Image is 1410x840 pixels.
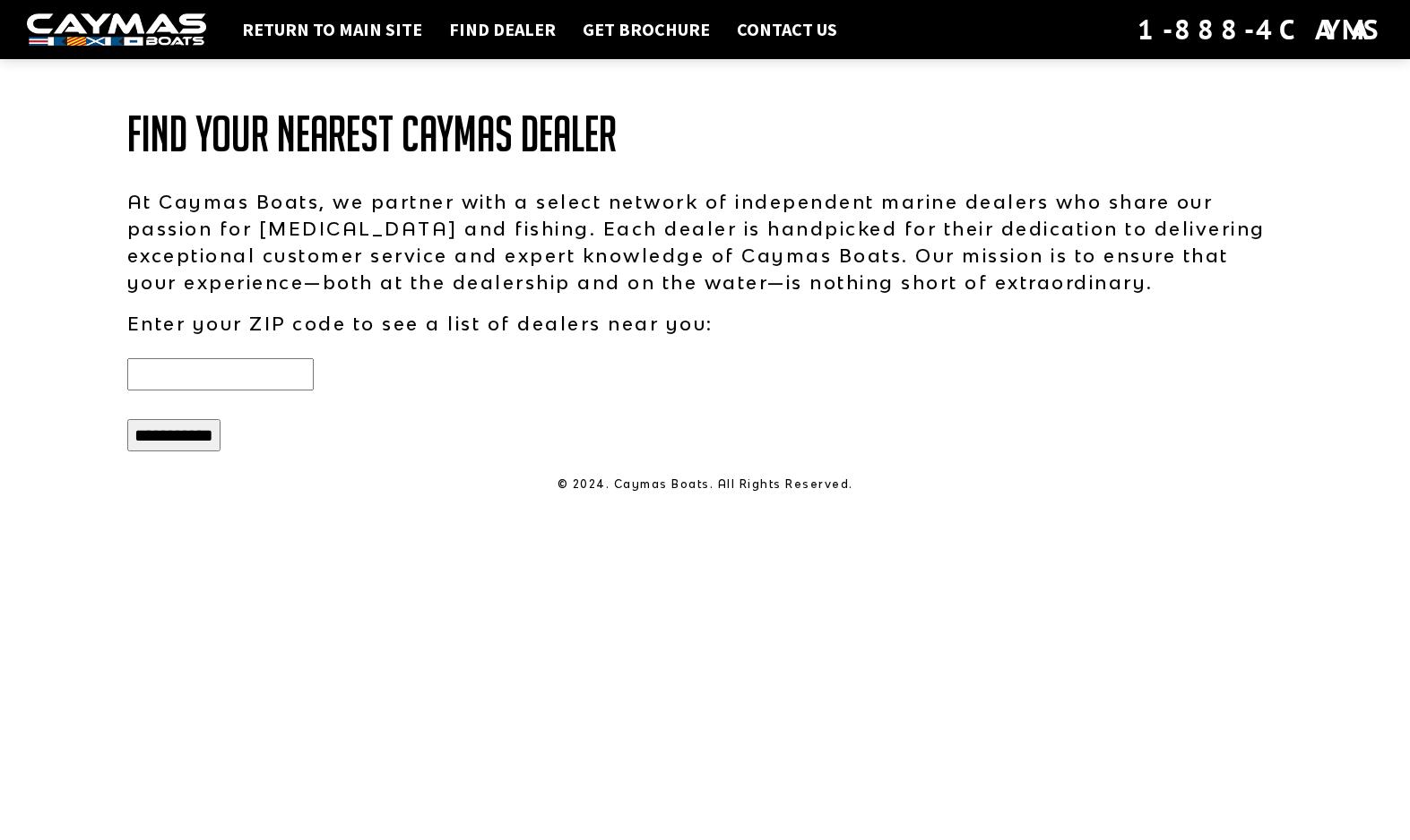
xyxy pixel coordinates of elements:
[728,18,846,41] a: Contact Us
[127,107,1284,161] h1: Find Your Nearest Caymas Dealer
[27,13,206,47] img: white-logo-c9c8dbefe5ff5ceceb0f0178aa75bf4bb51f6bca0971e226c86eb53dfe498488.png
[127,476,1284,493] p: © 2024. Caymas Boats. All Rights Reserved.
[574,18,719,41] a: Get Brochure
[1138,10,1383,49] div: 1-888-4CAYMAS
[127,188,1284,296] p: At Caymas Boats, we partner with a select network of independent marine dealers who share our pas...
[233,18,431,41] a: Return to main site
[440,18,565,41] a: Find Dealer
[127,310,1284,337] p: Enter your ZIP code to see a list of dealers near you:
